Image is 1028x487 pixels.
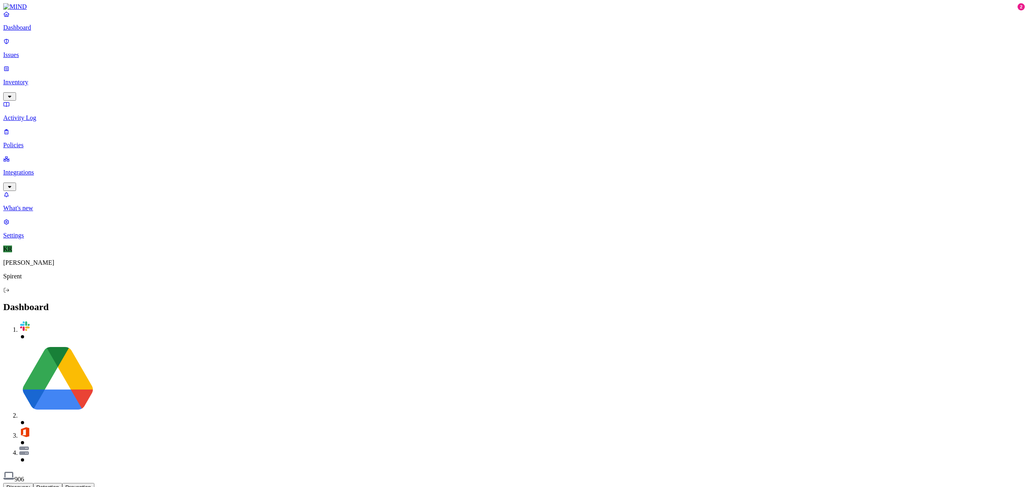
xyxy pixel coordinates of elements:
img: svg%3e [19,341,96,418]
p: Integrations [3,169,1025,176]
a: Inventory [3,65,1025,99]
img: svg%3e [19,426,31,438]
a: Issues [3,38,1025,59]
h2: Dashboard [3,302,1025,312]
p: Spirent [3,273,1025,280]
p: Settings [3,232,1025,239]
a: Policies [3,128,1025,149]
p: Policies [3,142,1025,149]
p: Activity Log [3,114,1025,122]
img: svg%3e [19,446,29,455]
a: What's new [3,191,1025,212]
img: svg%3e [19,321,31,332]
p: [PERSON_NAME] [3,259,1025,266]
a: MIND [3,3,1025,10]
a: Settings [3,218,1025,239]
p: Inventory [3,79,1025,86]
a: Integrations [3,155,1025,190]
div: 2 [1018,3,1025,10]
img: svg%3e [3,470,14,481]
p: Issues [3,51,1025,59]
p: What's new [3,205,1025,212]
img: MIND [3,3,27,10]
span: KR [3,246,12,252]
a: Dashboard [3,10,1025,31]
span: 906 [14,476,24,483]
p: Dashboard [3,24,1025,31]
a: Activity Log [3,101,1025,122]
